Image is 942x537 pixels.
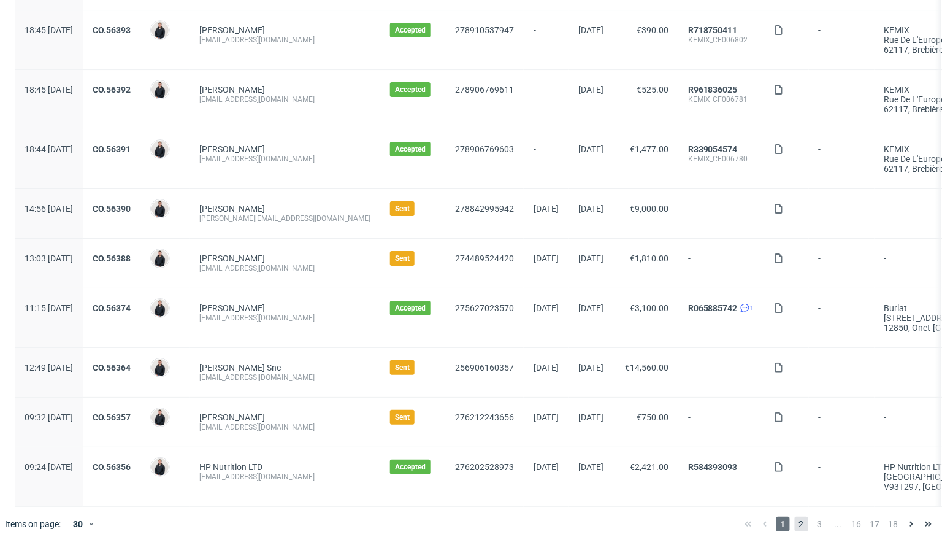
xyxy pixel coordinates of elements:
a: CO.56391 [93,144,131,154]
span: - [688,253,754,273]
a: 278910537947 [455,25,514,35]
div: KEMIX_CF006780 [688,154,754,164]
div: [EMAIL_ADDRESS][DOMAIN_NAME] [199,373,370,382]
span: 18:44 [DATE] [25,144,73,154]
a: 276212243656 [455,412,514,422]
span: [DATE] [534,204,559,214]
a: 256906160357 [455,363,514,373]
span: €9,000.00 [630,204,668,214]
img: Adrian Margula [151,458,169,476]
a: 278906769603 [455,144,514,154]
div: 30 [66,516,88,533]
span: Accepted [395,25,426,35]
a: [PERSON_NAME] Snc [199,363,281,373]
span: [DATE] [534,303,559,313]
span: - [534,85,559,114]
span: - [819,363,865,382]
span: - [688,363,754,382]
span: 18 [887,517,900,531]
a: [PERSON_NAME] [199,412,265,422]
span: 2 [795,517,808,531]
a: CO.56356 [93,462,131,472]
div: [EMAIL_ADDRESS][DOMAIN_NAME] [199,263,370,273]
span: [DATE] [534,363,559,373]
span: [DATE] [578,25,603,35]
span: €3,100.00 [630,303,668,313]
span: - [534,25,559,55]
span: Sent [395,363,410,373]
a: 275627023570 [455,303,514,313]
a: [PERSON_NAME] [199,85,265,95]
span: Accepted [395,85,426,95]
span: 18:45 [DATE] [25,25,73,35]
div: [EMAIL_ADDRESS][DOMAIN_NAME] [199,35,370,45]
a: R339054574 [688,144,738,154]
img: Adrian Margula [151,141,169,158]
a: CO.56390 [93,204,131,214]
span: 12:49 [DATE] [25,363,73,373]
span: [DATE] [578,85,603,95]
span: €14,560.00 [625,363,668,373]
img: Adrian Margula [151,359,169,376]
span: [DATE] [578,204,603,214]
img: Adrian Margula [151,409,169,426]
div: [PERSON_NAME][EMAIL_ADDRESS][DOMAIN_NAME] [199,214,370,223]
span: Sent [395,253,410,263]
a: 276202528973 [455,462,514,472]
a: CO.56364 [93,363,131,373]
span: - [688,204,754,223]
div: [EMAIL_ADDRESS][DOMAIN_NAME] [199,472,370,482]
a: [PERSON_NAME] [199,303,265,313]
span: Accepted [395,144,426,154]
span: - [819,85,865,114]
span: €750.00 [637,412,668,422]
span: 1 [751,303,754,313]
div: KEMIX_CF006781 [688,95,754,104]
a: CO.56393 [93,25,131,35]
a: CO.56357 [93,412,131,422]
div: [EMAIL_ADDRESS][DOMAIN_NAME] [199,154,370,164]
a: [PERSON_NAME] [199,144,265,154]
img: Adrian Margula [151,81,169,98]
div: [EMAIL_ADDRESS][DOMAIN_NAME] [199,422,370,432]
a: CO.56388 [93,253,131,263]
span: - [819,253,865,273]
span: 09:24 [DATE] [25,462,73,472]
span: 1 [776,517,790,531]
span: [DATE] [578,303,603,313]
div: KEMIX_CF006802 [688,35,754,45]
img: Adrian Margula [151,200,169,217]
span: [DATE] [534,412,559,422]
a: [PERSON_NAME] [199,253,265,263]
span: 3 [813,517,827,531]
a: 1 [738,303,754,313]
span: ... [832,517,845,531]
span: Items on page: [5,518,61,530]
span: €390.00 [637,25,668,35]
span: [DATE] [534,253,559,263]
span: - [819,462,865,492]
a: CO.56374 [93,303,131,313]
span: [DATE] [578,144,603,154]
a: R961836025 [688,85,738,95]
span: €525.00 [637,85,668,95]
span: - [688,412,754,432]
a: R584393093 [688,462,738,472]
span: 16 [850,517,863,531]
div: [EMAIL_ADDRESS][DOMAIN_NAME] [199,313,370,323]
a: [PERSON_NAME] [199,204,265,214]
span: €1,810.00 [630,253,668,263]
span: 13:03 [DATE] [25,253,73,263]
span: - [819,25,865,55]
span: 17 [868,517,882,531]
span: - [534,144,559,174]
span: 11:15 [DATE] [25,303,73,313]
img: Adrian Margula [151,250,169,267]
span: - [819,204,865,223]
span: 09:32 [DATE] [25,412,73,422]
span: [DATE] [578,412,603,422]
span: - [819,303,865,333]
a: 274489524420 [455,253,514,263]
a: CO.56392 [93,85,131,95]
a: R718750411 [688,25,738,35]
